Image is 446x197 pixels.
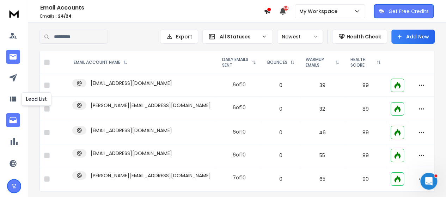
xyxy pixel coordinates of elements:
td: 55 [300,144,345,167]
button: Add New [391,30,435,44]
div: 6 of 10 [233,104,246,111]
td: 90 [345,167,386,191]
p: Emails : [40,13,264,19]
div: 6 of 10 [233,128,246,135]
span: 24 / 24 [58,13,72,19]
p: [PERSON_NAME][EMAIL_ADDRESS][DOMAIN_NAME] [91,172,211,179]
td: 89 [345,121,386,144]
p: DAILY EMAILS SENT [222,57,249,68]
button: Get Free Credits [374,4,434,18]
td: 32 [300,97,345,121]
p: BOUNCES [267,60,287,65]
p: 0 [266,152,296,159]
p: 0 [266,176,296,183]
p: 0 [266,82,296,89]
button: Health Check [332,30,387,44]
div: 6 of 10 [233,81,246,88]
button: Newest [277,30,323,44]
p: My Workspace [299,8,340,15]
h1: Email Accounts [40,4,264,12]
p: Get Free Credits [389,8,429,15]
iframe: Intercom live chat [420,173,437,190]
p: Health Check [347,33,381,40]
div: 7 of 10 [233,174,246,181]
p: 0 [266,105,296,112]
div: EMAIL ACCOUNT NAME [74,60,127,65]
td: 89 [345,74,386,97]
p: 0 [266,129,296,136]
p: [EMAIL_ADDRESS][DOMAIN_NAME] [91,150,172,157]
p: WARMUP EMAILS [306,57,332,68]
td: 65 [300,167,345,191]
div: 6 of 10 [233,151,246,158]
p: HEALTH SCORE [350,57,374,68]
button: Export [160,30,198,44]
p: All Statuses [220,33,258,40]
p: [PERSON_NAME][EMAIL_ADDRESS][DOMAIN_NAME] [91,102,211,109]
td: 46 [300,121,345,144]
td: 89 [345,144,386,167]
p: [EMAIL_ADDRESS][DOMAIN_NAME] [91,127,172,134]
div: Lead List [22,92,51,106]
img: logo [7,7,21,20]
p: [EMAIL_ADDRESS][DOMAIN_NAME] [91,80,172,87]
span: 44 [283,6,288,11]
td: 89 [345,97,386,121]
td: 39 [300,74,345,97]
